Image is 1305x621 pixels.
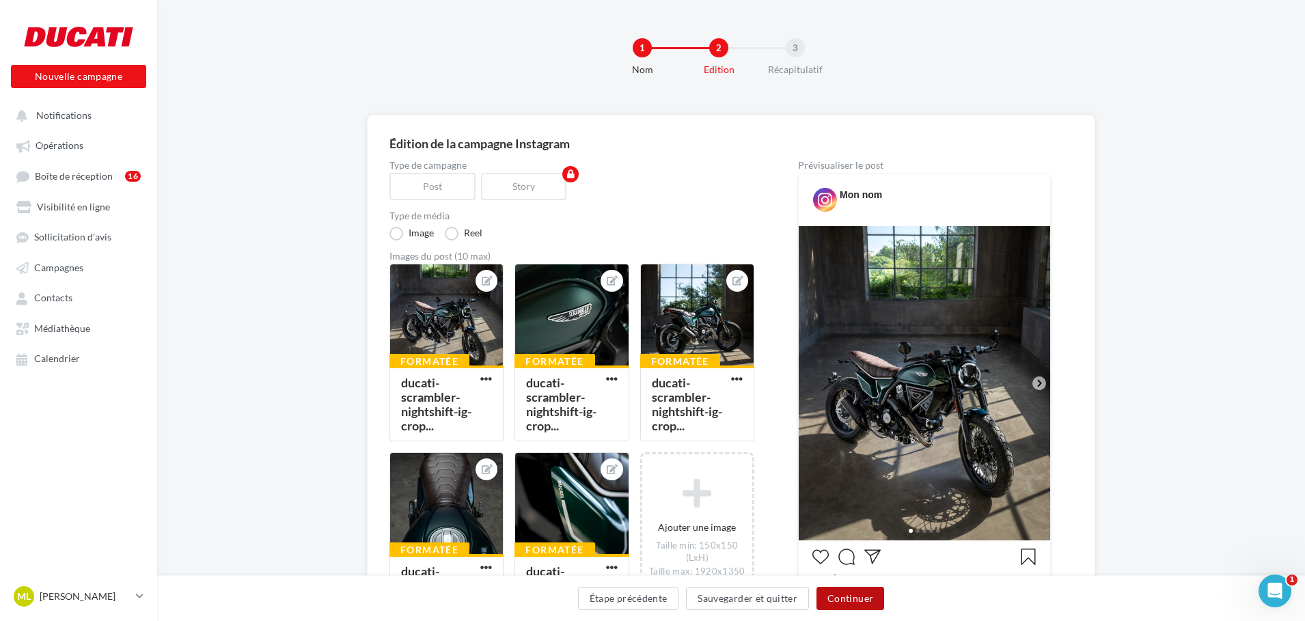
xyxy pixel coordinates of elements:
[389,137,1073,150] div: Édition de la campagne Instagram
[8,102,143,127] button: Notifications
[34,322,90,334] span: Médiathèque
[34,292,72,304] span: Contacts
[445,227,482,240] label: Reel
[35,170,113,182] span: Boîte de réception
[389,542,469,557] div: Formatée
[514,354,594,369] div: Formatée
[34,353,80,365] span: Calendrier
[34,262,83,273] span: Campagnes
[34,232,111,243] span: Sollicitation d'avis
[389,227,434,240] label: Image
[514,542,594,557] div: Formatée
[17,590,31,603] span: ML
[8,346,149,370] a: Calendrier
[838,549,855,565] svg: Commenter
[125,171,141,182] div: 16
[11,583,146,609] a: ML [PERSON_NAME]
[8,194,149,219] a: Visibilité en ligne
[1020,549,1036,565] svg: Enregistrer
[816,587,884,610] button: Continuer
[709,38,728,57] div: 2
[8,255,149,279] a: Campagnes
[864,549,881,565] svg: Partager la publication
[599,63,686,77] div: Nom
[786,38,805,57] div: 3
[526,375,596,433] div: ducati-scrambler-nightshift-ig-crop...
[812,572,1036,589] div: 1 J’aime
[389,251,754,261] div: Images du post (10 max)
[652,375,722,433] div: ducati-scrambler-nightshift-ig-crop...
[389,161,754,170] label: Type de campagne
[578,587,679,610] button: Étape précédente
[36,109,92,121] span: Notifications
[389,354,469,369] div: Formatée
[401,375,471,433] div: ducati-scrambler-nightshift-ig-crop...
[8,316,149,340] a: Médiathèque
[798,161,1051,170] div: Prévisualiser le post
[812,549,829,565] svg: J’aime
[8,285,149,309] a: Contacts
[8,133,149,157] a: Opérations
[840,188,882,202] div: Mon nom
[37,201,110,212] span: Visibilité en ligne
[640,354,720,369] div: Formatée
[752,63,839,77] div: Récapitulatif
[8,163,149,189] a: Boîte de réception16
[40,590,130,603] p: [PERSON_NAME]
[633,38,652,57] div: 1
[1259,575,1291,607] iframe: Intercom live chat
[1287,575,1297,585] span: 1
[675,63,763,77] div: Edition
[389,211,754,221] label: Type de média
[686,587,809,610] button: Sauvegarder et quitter
[8,224,149,249] a: Sollicitation d'avis
[36,140,83,152] span: Opérations
[11,65,146,88] button: Nouvelle campagne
